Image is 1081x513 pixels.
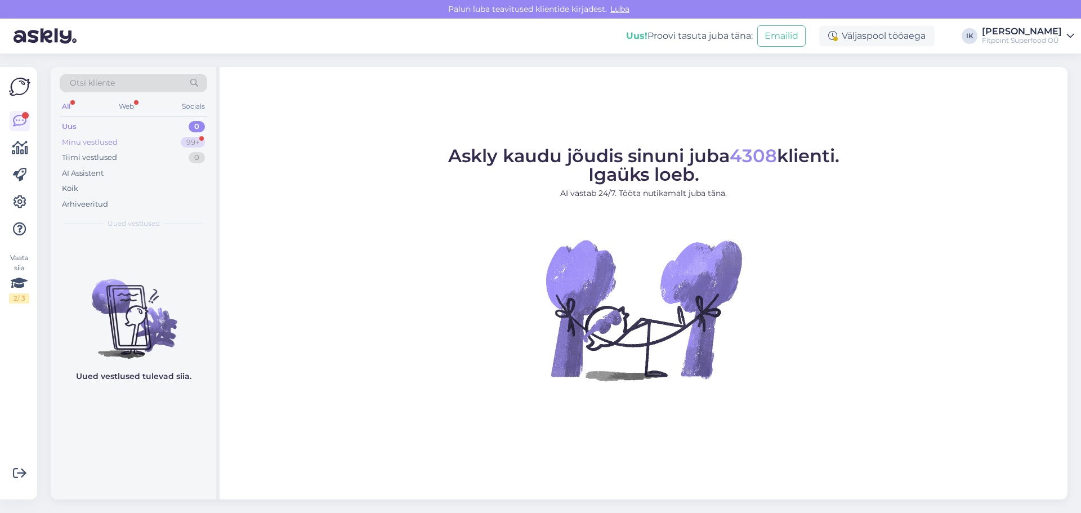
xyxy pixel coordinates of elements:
[181,137,205,148] div: 99+
[819,26,935,46] div: Väljaspool tööaega
[51,259,216,360] img: No chats
[189,152,205,163] div: 0
[9,293,29,304] div: 2 / 3
[62,168,104,179] div: AI Assistent
[108,218,160,229] span: Uued vestlused
[189,121,205,132] div: 0
[60,99,73,114] div: All
[542,208,745,411] img: No Chat active
[757,25,806,47] button: Emailid
[626,29,753,43] div: Proovi tasuta juba täna:
[607,4,633,14] span: Luba
[62,137,118,148] div: Minu vestlused
[76,371,191,382] p: Uued vestlused tulevad siia.
[9,253,29,304] div: Vaata siia
[962,28,977,44] div: IK
[982,27,1074,45] a: [PERSON_NAME]Fitpoint Superfood OÜ
[9,76,30,97] img: Askly Logo
[180,99,207,114] div: Socials
[70,77,115,89] span: Otsi kliente
[982,27,1062,36] div: [PERSON_NAME]
[62,152,117,163] div: Tiimi vestlused
[62,121,77,132] div: Uus
[626,30,647,41] b: Uus!
[448,188,839,199] p: AI vastab 24/7. Tööta nutikamalt juba täna.
[62,199,108,210] div: Arhiveeritud
[982,36,1062,45] div: Fitpoint Superfood OÜ
[62,183,78,194] div: Kõik
[730,145,777,167] span: 4308
[448,145,839,185] span: Askly kaudu jõudis sinuni juba klienti. Igaüks loeb.
[117,99,136,114] div: Web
